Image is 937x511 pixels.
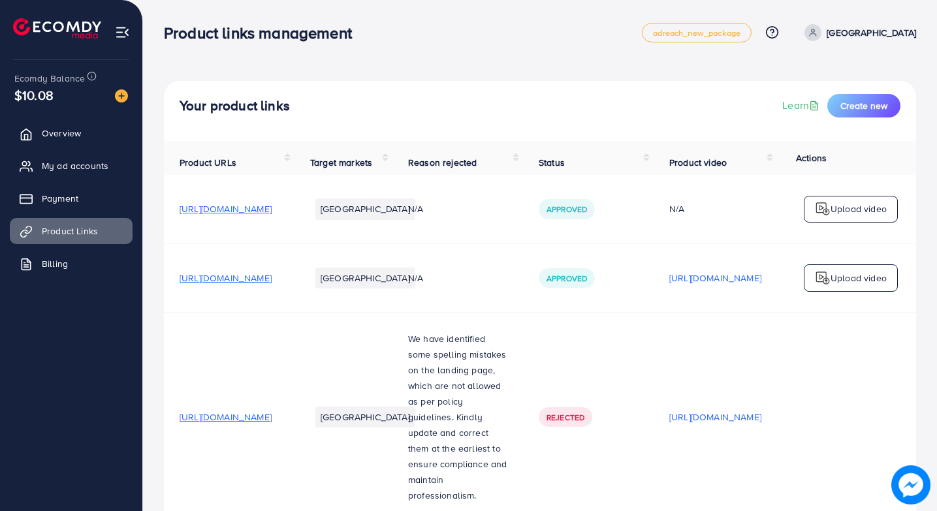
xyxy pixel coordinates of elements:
span: Create new [840,99,887,112]
a: Overview [10,120,133,146]
p: Upload video [831,201,887,217]
span: N/A [408,271,423,285]
span: $10.08 [13,82,56,108]
span: [URL][DOMAIN_NAME] [180,410,272,424]
span: Rejected [547,412,584,423]
img: menu [115,25,130,40]
span: Actions [796,151,827,164]
p: We have identified some spelling mistakes on the landing page, which are not allowed as per polic... [408,331,507,503]
a: My ad accounts [10,153,133,179]
span: N/A [408,202,423,215]
span: Target markets [310,156,372,169]
span: adreach_new_package [653,29,740,37]
span: [URL][DOMAIN_NAME] [180,202,272,215]
span: Billing [42,257,68,270]
span: [URL][DOMAIN_NAME] [180,271,272,285]
img: logo [815,270,831,286]
span: Approved [547,273,587,284]
a: Product Links [10,218,133,244]
span: Approved [547,204,587,215]
span: Payment [42,192,78,205]
img: image [115,89,128,102]
img: logo [815,201,831,217]
span: Status [539,156,565,169]
a: adreach_new_package [642,23,752,42]
span: Overview [42,127,81,140]
span: My ad accounts [42,159,108,172]
a: Learn [782,98,822,113]
a: Payment [10,185,133,211]
li: [GEOGRAPHIC_DATA] [315,407,415,427]
span: Product URLs [180,156,236,169]
p: [URL][DOMAIN_NAME] [669,270,761,286]
p: Upload video [831,270,887,286]
p: [URL][DOMAIN_NAME] [669,409,761,425]
p: [GEOGRAPHIC_DATA] [827,25,916,40]
span: Product video [669,156,727,169]
img: image [894,468,929,503]
li: [GEOGRAPHIC_DATA] [315,268,415,288]
span: Reason rejected [408,156,477,169]
img: logo [13,18,101,39]
a: [GEOGRAPHIC_DATA] [799,24,916,41]
div: N/A [669,202,761,215]
button: Create new [827,94,900,117]
li: [GEOGRAPHIC_DATA] [315,198,415,219]
span: Product Links [42,225,98,238]
h3: Product links management [164,23,362,42]
h4: Your product links [180,98,290,114]
span: Ecomdy Balance [14,72,85,85]
a: Billing [10,251,133,277]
